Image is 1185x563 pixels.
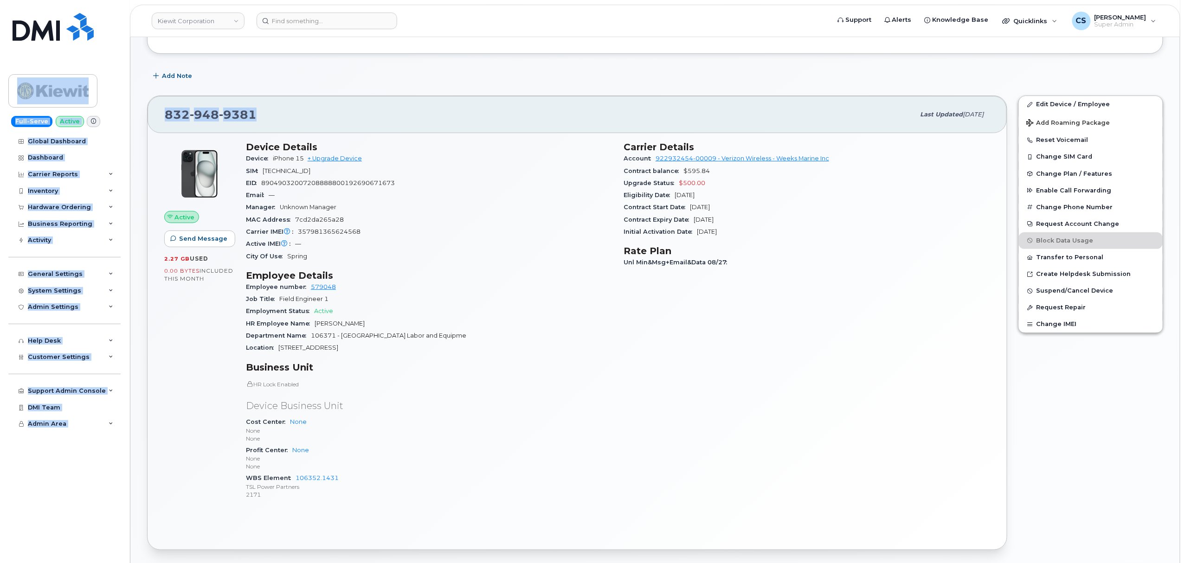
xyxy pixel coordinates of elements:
[933,15,989,25] span: Knowledge Base
[296,474,339,481] a: 106352.1431
[246,344,278,351] span: Location
[172,146,227,202] img: iPhone_15_Black.png
[675,192,695,198] span: [DATE]
[1019,148,1163,165] button: Change SIM Card
[963,111,984,118] span: [DATE]
[246,474,296,481] span: WBS Element
[683,167,710,174] span: $595.84
[190,108,219,122] span: 948
[1019,299,1163,316] button: Request Repair
[624,216,694,223] span: Contract Expiry Date
[624,141,990,153] h3: Carrier Details
[878,11,918,29] a: Alerts
[1014,17,1048,25] span: Quicklinks
[165,108,257,122] span: 832
[246,399,612,413] p: Device Business Unit
[1037,170,1113,177] span: Change Plan / Features
[624,179,679,186] span: Upgrade Status
[1076,15,1087,26] span: CS
[164,256,190,262] span: 2.27 GB
[162,71,192,80] span: Add Note
[246,362,612,373] h3: Business Unit
[246,418,290,425] span: Cost Center
[246,462,612,470] p: None
[246,179,261,186] span: EID
[164,268,200,274] span: 0.00 Bytes
[1037,288,1114,294] span: Suspend/Cancel Device
[175,213,195,222] span: Active
[1019,199,1163,216] button: Change Phone Number
[246,295,279,302] span: Job Title
[246,447,292,454] span: Profit Center
[656,155,829,162] a: 922932454-00009 - Verizon Wireless - Weeks Marine Inc
[679,179,705,186] span: $500.00
[315,320,365,327] span: [PERSON_NAME]
[246,141,612,153] h3: Device Details
[246,204,280,211] span: Manager
[152,13,245,29] a: Kiewit Corporation
[1019,166,1163,182] button: Change Plan / Features
[246,380,612,388] p: HR Lock Enabled
[261,179,395,186] span: 89049032007208888800192690671673
[287,253,307,260] span: Spring
[246,283,311,290] span: Employee number
[1019,232,1163,249] button: Block Data Usage
[246,253,287,260] span: City Of Use
[624,259,732,266] span: Unl Min&Msg+Email&Data 08/27
[246,167,263,174] span: SIM
[246,228,298,235] span: Carrier IMEI
[257,13,397,29] input: Find something...
[1019,216,1163,232] button: Request Account Change
[831,11,878,29] a: Support
[263,167,310,174] span: [TECHNICAL_ID]
[292,447,309,454] a: None
[311,283,336,290] a: 579048
[179,234,227,243] span: Send Message
[246,155,273,162] span: Device
[295,240,301,247] span: —
[219,108,257,122] span: 9381
[690,204,710,211] span: [DATE]
[246,435,612,442] p: None
[314,307,333,314] span: Active
[624,192,675,198] span: Eligibility Date
[1019,96,1163,113] a: Edit Device / Employee
[273,155,304,162] span: iPhone 15
[918,11,995,29] a: Knowledge Base
[164,230,235,247] button: Send Message
[280,204,336,211] span: Unknown Manager
[1019,182,1163,199] button: Enable Call Forwarding
[694,216,714,223] span: [DATE]
[246,320,315,327] span: HR Employee Name
[311,332,466,339] span: 106371 - [GEOGRAPHIC_DATA] Labor and Equipme
[1095,13,1146,21] span: [PERSON_NAME]
[308,155,362,162] a: + Upgrade Device
[298,228,361,235] span: 357981365624568
[1145,523,1178,556] iframe: Messenger Launcher
[246,491,612,499] p: 2171
[1026,119,1110,128] span: Add Roaming Package
[246,427,612,435] p: None
[1019,113,1163,132] button: Add Roaming Package
[1095,21,1146,28] span: Super Admin
[147,68,200,84] button: Add Note
[892,15,912,25] span: Alerts
[1019,282,1163,299] button: Suspend/Cancel Device
[921,111,963,118] span: Last updated
[1037,187,1112,194] span: Enable Call Forwarding
[246,483,612,491] p: TSL Power Partners
[1019,132,1163,148] button: Reset Voicemail
[246,332,311,339] span: Department Name
[1019,266,1163,282] a: Create Helpdesk Submission
[624,245,990,256] h3: Rate Plan
[246,192,269,198] span: Email
[996,12,1064,30] div: Quicklinks
[246,216,295,223] span: MAC Address
[624,228,697,235] span: Initial Activation Date
[269,192,275,198] span: —
[290,418,307,425] a: None
[278,344,338,351] span: [STREET_ADDRESS]
[295,216,344,223] span: 7cd2da265a28
[1066,12,1163,30] div: Chris Smith
[279,295,328,302] span: Field Engineer 1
